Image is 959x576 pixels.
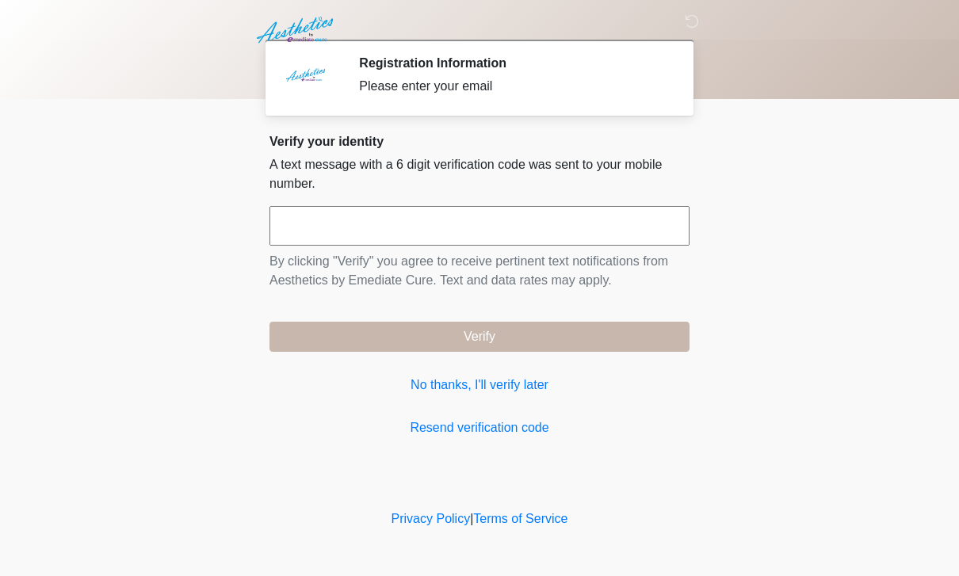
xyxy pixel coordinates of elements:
p: A text message with a 6 digit verification code was sent to your mobile number. [269,155,690,193]
p: By clicking "Verify" you agree to receive pertinent text notifications from Aesthetics by Emediat... [269,252,690,290]
div: Please enter your email [359,77,666,96]
img: Agent Avatar [281,55,329,103]
a: Terms of Service [473,512,567,525]
button: Verify [269,322,690,352]
a: Resend verification code [269,418,690,437]
a: | [470,512,473,525]
a: Privacy Policy [392,512,471,525]
h2: Registration Information [359,55,666,71]
img: Aesthetics by Emediate Cure Logo [254,12,340,48]
a: No thanks, I'll verify later [269,376,690,395]
h2: Verify your identity [269,134,690,149]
